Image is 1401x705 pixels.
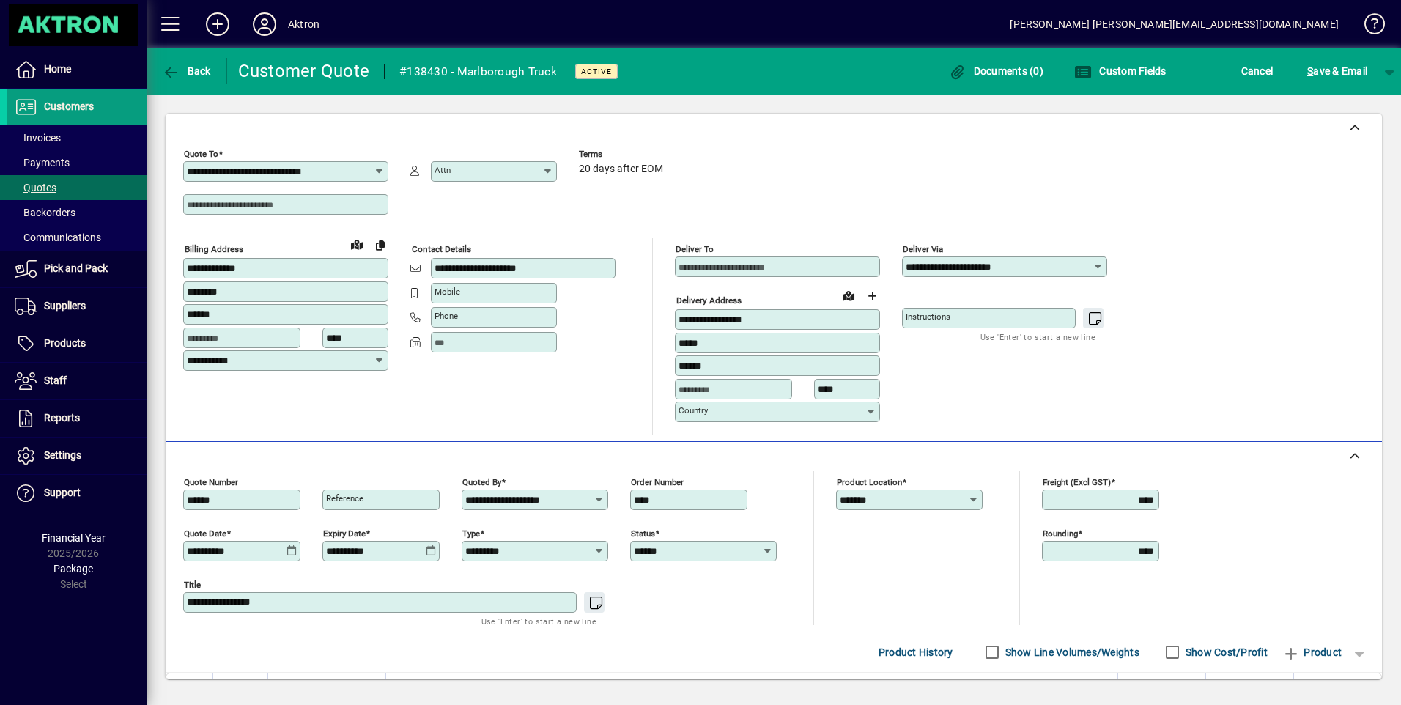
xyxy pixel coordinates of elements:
a: Home [7,51,147,88]
mat-hint: Use 'Enter' to start a new line [481,613,596,630]
span: Staff [44,374,67,386]
app-page-header-button: Back [147,58,227,84]
span: Products [44,337,86,349]
span: Settings [44,449,81,461]
button: Product History [873,639,959,665]
div: [PERSON_NAME] [PERSON_NAME][EMAIL_ADDRESS][DOMAIN_NAME] [1010,12,1339,36]
mat-label: Freight (excl GST) [1043,476,1111,487]
div: #138430 - Marlborough Truck [399,60,557,84]
a: Reports [7,400,147,437]
a: Support [7,475,147,512]
button: Copy to Delivery address [369,233,392,256]
mat-label: Phone [435,311,458,321]
span: ave & Email [1307,59,1367,83]
span: Backorders [15,207,75,218]
span: Cancel [1241,59,1274,83]
span: Custom Fields [1074,65,1167,77]
button: Custom Fields [1071,58,1170,84]
button: Choose address [860,284,884,308]
a: View on map [345,232,369,256]
a: Communications [7,225,147,250]
span: Pick and Pack [44,262,108,274]
button: Cancel [1238,58,1277,84]
div: Aktron [288,12,319,36]
span: Financial Year [42,532,106,544]
span: Product [1282,641,1342,664]
mat-label: Instructions [906,311,950,322]
mat-label: Deliver via [903,244,943,254]
span: Invoices [15,132,61,144]
div: Customer Quote [238,59,370,83]
a: Invoices [7,125,147,150]
mat-label: Order number [631,476,684,487]
mat-hint: Use 'Enter' to start a new line [980,328,1095,345]
a: Backorders [7,200,147,225]
span: S [1307,65,1313,77]
mat-label: Expiry date [323,528,366,538]
span: Active [581,67,612,76]
span: Package [53,563,93,575]
a: Knowledge Base [1353,3,1383,51]
label: Show Line Volumes/Weights [1002,645,1139,660]
span: Reports [44,412,80,424]
span: Documents (0) [948,65,1043,77]
a: Payments [7,150,147,175]
mat-label: Quote To [184,149,218,159]
span: Terms [579,150,667,159]
mat-label: Deliver To [676,244,714,254]
button: Add [194,11,241,37]
span: Suppliers [44,300,86,311]
button: Profile [241,11,288,37]
a: Suppliers [7,288,147,325]
mat-label: Product location [837,476,902,487]
a: Settings [7,438,147,474]
button: Documents (0) [945,58,1047,84]
mat-label: Quote date [184,528,226,538]
span: Quotes [15,182,56,193]
span: Product History [879,641,953,664]
span: Home [44,63,71,75]
mat-label: Type [462,528,480,538]
span: 20 days after EOM [579,163,663,175]
a: View on map [837,284,860,307]
button: Back [158,58,215,84]
span: Customers [44,100,94,112]
mat-label: Quote number [184,476,238,487]
a: Staff [7,363,147,399]
mat-label: Title [184,579,201,589]
button: Save & Email [1300,58,1375,84]
span: Support [44,487,81,498]
mat-label: Quoted by [462,476,501,487]
button: Product [1275,639,1349,665]
span: Communications [15,232,101,243]
mat-label: Attn [435,165,451,175]
a: Pick and Pack [7,251,147,287]
mat-label: Reference [326,493,363,503]
label: Show Cost/Profit [1183,645,1268,660]
span: Back [162,65,211,77]
mat-label: Country [679,405,708,416]
mat-label: Rounding [1043,528,1078,538]
a: Quotes [7,175,147,200]
mat-label: Mobile [435,287,460,297]
mat-label: Status [631,528,655,538]
a: Products [7,325,147,362]
span: Payments [15,157,70,169]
